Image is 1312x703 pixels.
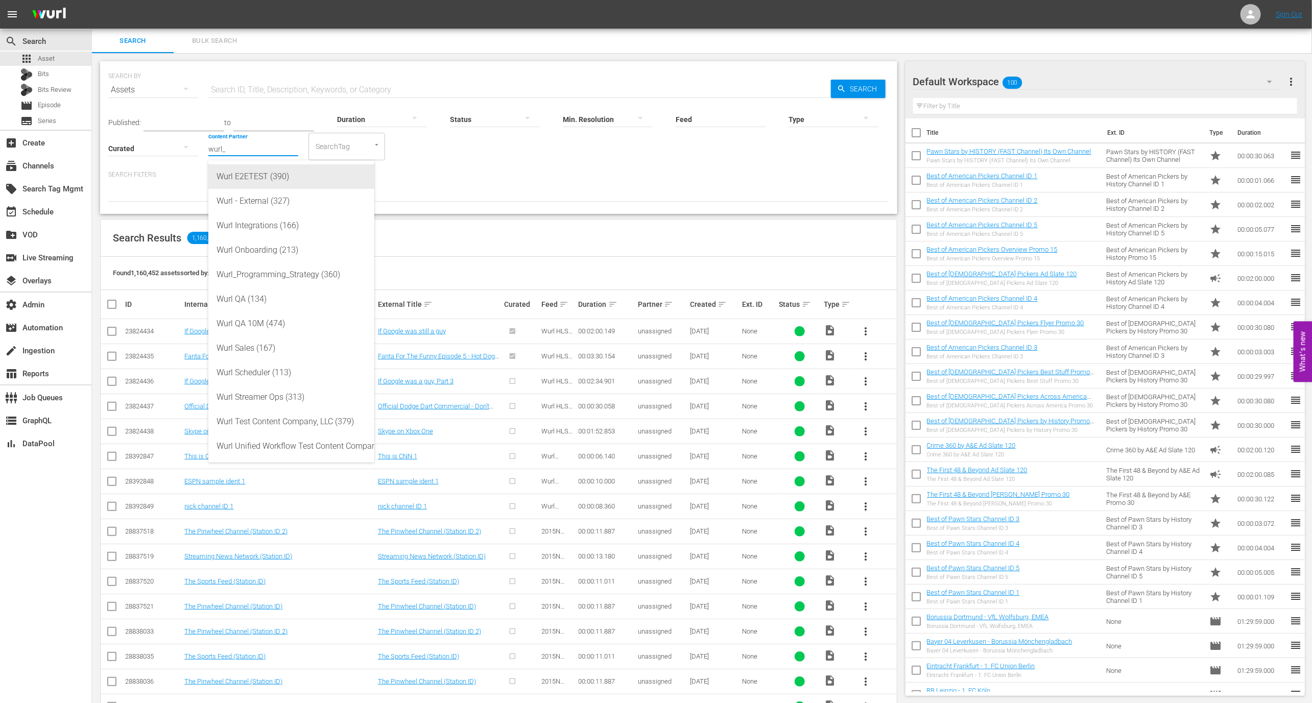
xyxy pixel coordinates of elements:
div: Status [779,298,821,310]
a: Streaming News Network (Station ID) [184,552,292,560]
span: more_vert [860,625,872,638]
div: [DATE] [690,402,739,410]
div: Wurl E2ETEST (390) [217,164,366,189]
a: ESPN sample ident 1 [378,477,439,485]
a: nick channel ID 1 [378,502,427,510]
span: Create [5,137,17,149]
span: more_vert [860,525,872,538]
a: Best of [DEMOGRAPHIC_DATA] Pickers Across America Promo 30 [927,393,1091,408]
a: Fanta For The Funny Episode 5 - Hot Dog Microphone [184,352,337,360]
div: Wurl Sales (167) [217,336,366,360]
button: more_vert [853,669,878,694]
span: Search Tag Mgmt [5,183,17,195]
div: Best of American Pickers Overview Promo 15 [927,255,1058,262]
span: sort [423,300,433,309]
span: sort [559,300,568,309]
a: If Google was still a guy [378,327,446,335]
span: reorder [1290,198,1302,210]
button: more_vert [853,369,878,394]
a: The First 48 & Beyond Ad Slate 120 [927,466,1028,474]
td: Best of American Pickers by History Channel ID 5 [1102,217,1205,241]
div: [DATE] [690,377,739,385]
td: Best of [DEMOGRAPHIC_DATA] Pickers by History Promo 30 [1102,315,1205,340]
div: Best of [DEMOGRAPHIC_DATA] Pickers Best Stuff Promo 30 [927,378,1099,384]
span: unassigned [638,327,672,335]
div: Duration [579,298,635,310]
span: Series [38,116,56,126]
a: Streaming News Network (Station ID) [378,552,486,560]
span: more_vert [860,325,872,337]
a: Crime 360 by A&E Ad Slate 120 [927,442,1016,449]
span: more_vert [860,575,872,588]
div: Wurl_Programming_Strategy (360) [217,262,366,287]
th: Type [1203,118,1231,147]
a: Best of Pawn Stars Channel ID 1 [927,589,1020,596]
p: Search Filters: [108,171,889,179]
a: Best of [DEMOGRAPHIC_DATA] Pickers by History Promo 30 [927,417,1094,432]
div: 00:03:30.154 [579,352,635,360]
a: The Sports Feed (Station ID) [184,577,266,585]
span: reorder [1290,394,1302,406]
span: Video [824,474,836,487]
td: Best of Pawn Stars by History Channel ID 3 [1102,511,1205,536]
span: reorder [1290,468,1302,480]
span: Video [824,399,836,411]
span: reorder [1290,419,1302,431]
a: This is CNN 1 [378,452,417,460]
td: 00:00:30.063 [1233,143,1290,168]
a: Borussia Dortmund - VfL Wolfsburg, EMEA [927,613,1049,621]
a: Official Dodge Dart Commercial - Don't Touch My Dart [184,402,339,410]
td: 00:00:30.080 [1233,315,1290,340]
div: [DATE] [690,427,739,435]
div: 23824434 [125,327,181,335]
span: Search [98,35,168,47]
button: more_vert [853,344,878,369]
div: Wurl Unified Workflow Test Content Company (385) [217,434,366,458]
button: more_vert [853,469,878,494]
span: Promo [1209,395,1222,407]
a: RB Leipzig - 1. FC Köln [927,687,991,694]
td: Crime 360 by A&E Ad Slate 120 [1102,438,1205,462]
td: Pawn Stars by HISTORY (FAST Channel) Its Own Channel [1102,143,1205,168]
a: The Pinwheel Channel (Station ID 2) [378,527,481,535]
button: more_vert [853,444,878,469]
div: Best of American Pickers Channel ID 1 [927,182,1038,188]
span: sort [841,300,850,309]
div: Best of American Pickers Channel ID 2 [927,206,1038,213]
td: 00:00:15.015 [1233,241,1290,266]
div: [DATE] [690,452,739,460]
div: None [742,502,776,510]
span: Wurl HLS Test [541,377,572,393]
span: Promo [1209,370,1222,382]
span: more_vert [860,500,872,513]
span: Overlays [5,275,17,287]
a: Best of American Pickers Channel ID 5 [927,221,1038,229]
span: reorder [1290,443,1302,455]
span: more_vert [860,350,872,362]
span: Promo [1209,223,1222,235]
span: more_vert [860,550,872,563]
span: sort [718,300,727,309]
span: Wurl HLS Test [541,327,572,343]
a: Bayer 04 Leverkusen - Borussia Mönchengladbach [927,638,1072,645]
span: Ad [1209,468,1222,480]
button: more_vert [853,319,878,344]
div: None [742,352,776,360]
div: None [742,402,776,410]
a: Best of [DEMOGRAPHIC_DATA] Pickers Ad Slate 120 [927,270,1077,278]
td: 00:00:04.004 [1233,290,1290,315]
a: The Sports Feed (Station ID) [378,652,459,660]
div: None [742,477,776,485]
a: If Google was a guy, Part 3 [184,377,260,385]
div: Partner [638,298,687,310]
button: more_vert [853,419,878,444]
div: Wurl Streamer Ops (313) [217,385,366,409]
div: External Title [378,298,501,310]
button: more_vert [853,519,878,544]
span: Promo [1209,297,1222,309]
div: Best of American Pickers Channel ID 3 [927,353,1038,360]
div: [DATE] [690,477,739,485]
a: Fanta For The Funny Episode 5 - Hot Dog Microphone [378,352,499,368]
a: ESPN sample ident 1 [184,477,245,485]
div: Best of [DEMOGRAPHIC_DATA] Pickers Across America Promo 30 [927,402,1099,409]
